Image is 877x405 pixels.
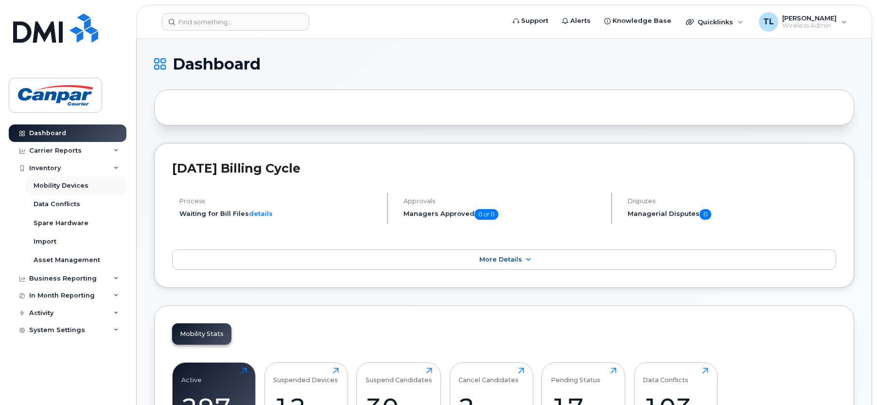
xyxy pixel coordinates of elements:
[403,209,603,220] h5: Managers Approved
[173,57,261,71] span: Dashboard
[366,368,432,384] div: Suspend Candidates
[628,209,836,220] h5: Managerial Disputes
[403,197,603,205] h4: Approvals
[474,209,498,220] span: 0 of 0
[628,197,836,205] h4: Disputes
[172,161,836,176] h2: [DATE] Billing Cycle
[179,197,379,205] h4: Process
[179,209,379,218] li: Waiting for Bill Files
[700,209,711,220] span: 0
[458,368,519,384] div: Cancel Candidates
[643,368,688,384] div: Data Conflicts
[551,368,600,384] div: Pending Status
[479,256,522,263] span: More Details
[249,210,273,217] a: details
[273,368,338,384] div: Suspended Devices
[181,368,202,384] div: Active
